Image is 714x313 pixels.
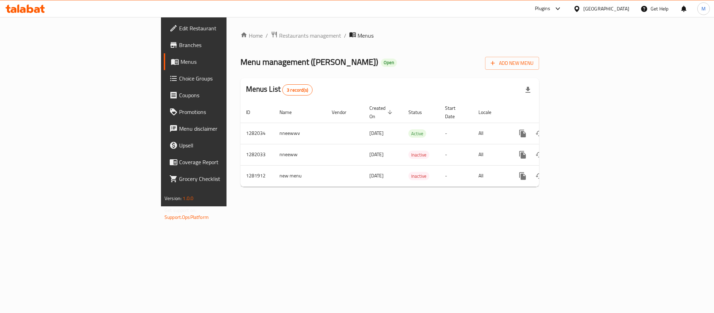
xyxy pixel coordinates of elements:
span: Menus [181,58,275,66]
span: Choice Groups [179,74,275,83]
h2: Menus List [246,84,313,96]
span: Start Date [445,104,465,121]
a: Menu disclaimer [164,120,280,137]
nav: breadcrumb [240,31,539,40]
th: Actions [509,102,587,123]
span: Active [408,130,426,138]
span: [DATE] [369,129,384,138]
td: nneewwv [274,123,326,144]
span: 1.0.0 [183,194,193,203]
td: All [473,123,509,144]
span: Version: [164,194,182,203]
span: Get support on: [164,206,197,215]
span: Menus [358,31,374,40]
td: nneeww [274,144,326,165]
div: Open [381,59,397,67]
div: [GEOGRAPHIC_DATA] [583,5,629,13]
td: new menu [274,165,326,186]
td: All [473,144,509,165]
span: M [701,5,706,13]
td: - [439,165,473,186]
button: more [514,168,531,184]
a: Promotions [164,104,280,120]
div: Plugins [535,5,550,13]
span: Inactive [408,172,429,180]
a: Menus [164,53,280,70]
span: Grocery Checklist [179,175,275,183]
span: Locale [478,108,500,116]
span: Coverage Report [179,158,275,166]
span: Edit Restaurant [179,24,275,32]
button: Change Status [531,146,548,163]
button: Change Status [531,125,548,142]
span: Menu disclaimer [179,124,275,133]
a: Choice Groups [164,70,280,87]
td: - [439,144,473,165]
a: Restaurants management [271,31,341,40]
div: Total records count [282,84,313,96]
span: Add New Menu [491,59,533,68]
a: Branches [164,37,280,53]
span: Inactive [408,151,429,159]
button: Add New Menu [485,57,539,70]
button: Change Status [531,168,548,184]
span: [DATE] [369,150,384,159]
span: Coupons [179,91,275,99]
span: Restaurants management [279,31,341,40]
span: Branches [179,41,275,49]
span: Menu management ( [PERSON_NAME] ) [240,54,378,70]
li: / [344,31,346,40]
span: Name [279,108,301,116]
span: Upsell [179,141,275,150]
table: enhanced table [240,102,587,187]
span: Promotions [179,108,275,116]
td: - [439,123,473,144]
div: Export file [520,82,536,98]
a: Coverage Report [164,154,280,170]
a: Edit Restaurant [164,20,280,37]
span: 3 record(s) [283,87,312,93]
span: Created On [369,104,394,121]
a: Upsell [164,137,280,154]
span: ID [246,108,259,116]
span: Vendor [332,108,355,116]
span: Status [408,108,431,116]
td: All [473,165,509,186]
span: [DATE] [369,171,384,180]
span: Open [381,60,397,66]
a: Grocery Checklist [164,170,280,187]
a: Support.OpsPlatform [164,213,209,222]
a: Coupons [164,87,280,104]
button: more [514,125,531,142]
div: Active [408,129,426,138]
button: more [514,146,531,163]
